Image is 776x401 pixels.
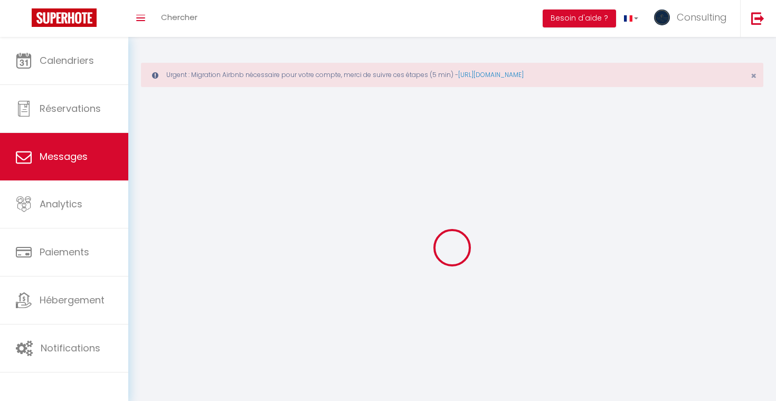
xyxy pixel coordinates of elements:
[40,197,82,211] span: Analytics
[8,4,40,36] button: Ouvrir le widget de chat LiveChat
[654,9,670,25] img: ...
[41,341,100,355] span: Notifications
[40,54,94,67] span: Calendriers
[543,9,616,27] button: Besoin d'aide ?
[751,71,756,81] button: Close
[40,245,89,259] span: Paiements
[161,12,197,23] span: Chercher
[40,150,88,163] span: Messages
[141,63,763,87] div: Urgent : Migration Airbnb nécessaire pour votre compte, merci de suivre ces étapes (5 min) -
[40,293,105,307] span: Hébergement
[677,11,727,24] span: Consulting
[751,69,756,82] span: ×
[751,12,764,25] img: logout
[32,8,97,27] img: Super Booking
[40,102,101,115] span: Réservations
[458,70,524,79] a: [URL][DOMAIN_NAME]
